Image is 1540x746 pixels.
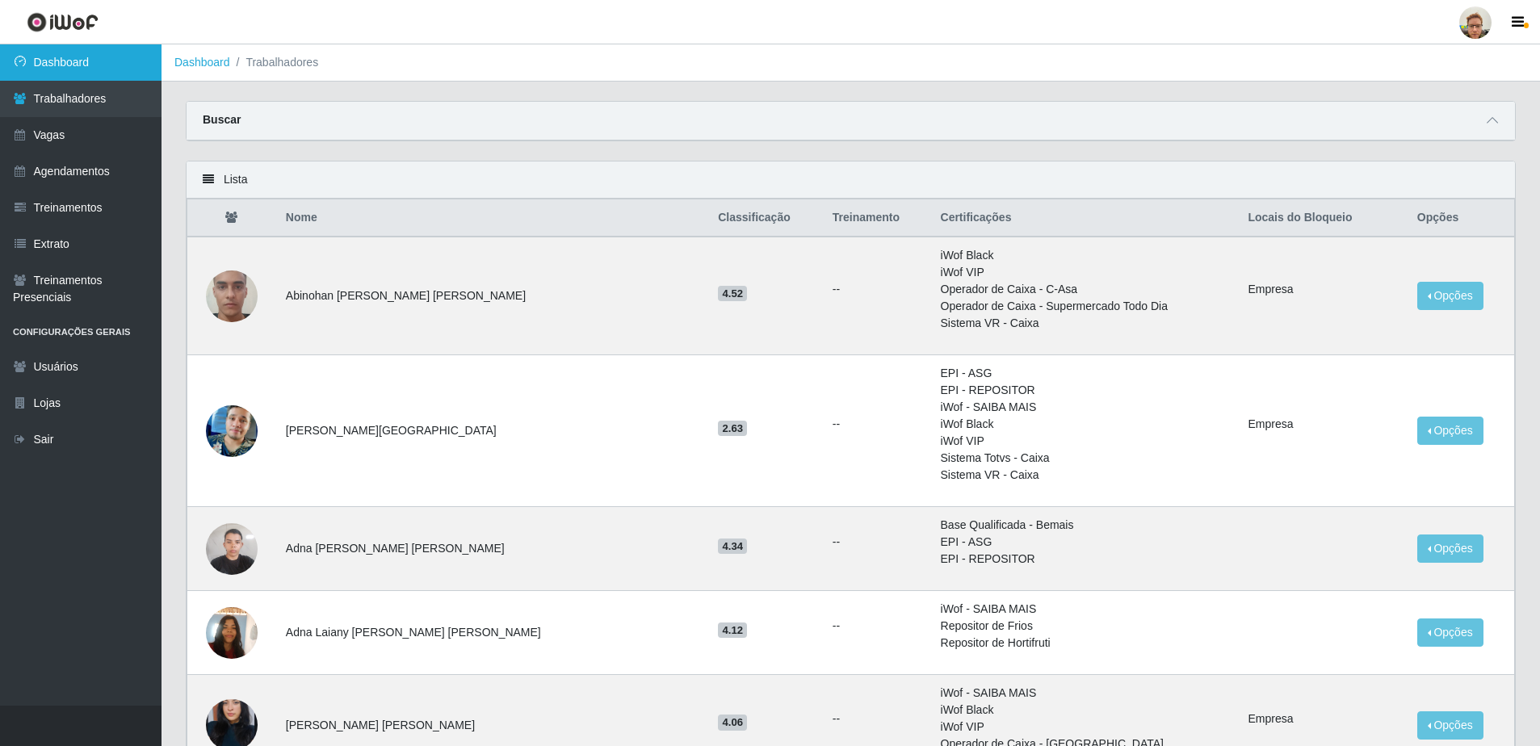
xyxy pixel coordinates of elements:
[941,365,1229,382] li: EPI - ASG
[718,622,747,639] span: 4.12
[931,199,1239,237] th: Certificações
[718,539,747,555] span: 4.34
[833,618,921,635] ul: --
[276,591,708,675] td: Adna Laiany [PERSON_NAME] [PERSON_NAME]
[941,264,1229,281] li: iWof VIP
[174,56,230,69] a: Dashboard
[941,399,1229,416] li: iWof - SAIBA MAIS
[203,113,241,126] strong: Buscar
[276,237,708,355] td: Abinohan [PERSON_NAME] [PERSON_NAME]
[187,161,1515,199] div: Lista
[276,199,708,237] th: Nome
[276,507,708,591] td: Adna [PERSON_NAME] [PERSON_NAME]
[941,685,1229,702] li: iWof - SAIBA MAIS
[941,315,1229,332] li: Sistema VR - Caixa
[941,382,1229,399] li: EPI - REPOSITOR
[941,416,1229,433] li: iWof Black
[206,385,258,477] img: 1745957511046.jpeg
[941,517,1229,534] li: Base Qualificada - Bemais
[941,551,1229,568] li: EPI - REPOSITOR
[833,416,921,433] ul: --
[206,514,258,583] img: 1731785925010.jpeg
[1238,199,1407,237] th: Locais do Bloqueio
[833,281,921,298] ul: --
[206,598,258,667] img: 1733245197008.jpeg
[941,450,1229,467] li: Sistema Totvs - Caixa
[718,421,747,437] span: 2.63
[27,12,99,32] img: CoreUI Logo
[833,534,921,551] ul: --
[162,44,1540,82] nav: breadcrumb
[941,702,1229,719] li: iWof Black
[823,199,931,237] th: Treinamento
[718,286,747,302] span: 4.52
[1417,282,1483,310] button: Opções
[941,618,1229,635] li: Repositor de Frios
[1417,534,1483,563] button: Opções
[1417,711,1483,740] button: Opções
[1248,281,1397,298] li: Empresa
[1408,199,1515,237] th: Opções
[276,355,708,507] td: [PERSON_NAME][GEOGRAPHIC_DATA]
[941,467,1229,484] li: Sistema VR - Caixa
[1248,710,1397,727] li: Empresa
[1417,417,1483,445] button: Opções
[708,199,823,237] th: Classificação
[230,54,319,71] li: Trabalhadores
[941,534,1229,551] li: EPI - ASG
[1248,416,1397,433] li: Empresa
[718,715,747,731] span: 4.06
[941,719,1229,736] li: iWof VIP
[941,601,1229,618] li: iWof - SAIBA MAIS
[941,298,1229,315] li: Operador de Caixa - Supermercado Todo Dia
[833,710,921,727] ul: --
[206,250,258,342] img: 1737053662969.jpeg
[1417,618,1483,647] button: Opções
[941,433,1229,450] li: iWof VIP
[941,281,1229,298] li: Operador de Caixa - C-Asa
[941,247,1229,264] li: iWof Black
[941,635,1229,652] li: Repositor de Hortifruti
